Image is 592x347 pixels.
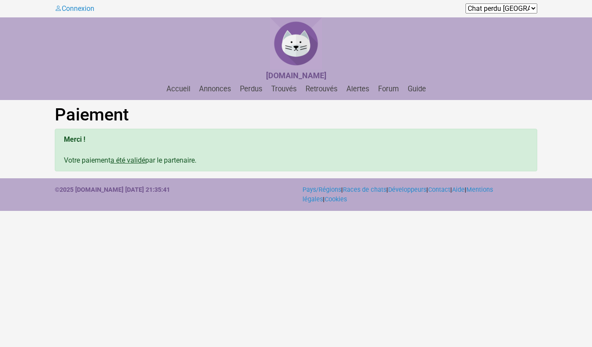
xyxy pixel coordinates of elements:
[55,104,537,125] h1: Paiement
[452,186,465,194] a: Aide
[196,85,235,93] a: Annonces
[236,85,266,93] a: Perdus
[375,85,402,93] a: Forum
[268,85,300,93] a: Trouvés
[303,186,493,203] a: Mentions légales
[296,185,544,204] div: | | | | | |
[266,72,326,80] a: [DOMAIN_NAME]
[110,156,145,164] u: a été validé
[55,129,537,171] div: Votre paiement par le partenaire.
[55,4,94,13] a: Connexion
[266,71,326,80] strong: [DOMAIN_NAME]
[302,85,341,93] a: Retrouvés
[428,186,450,194] a: Contact
[64,135,85,143] b: Merci !
[325,196,347,203] a: Cookies
[303,186,341,194] a: Pays/Régions
[55,186,170,194] strong: ©2025 [DOMAIN_NAME] [DATE] 21:35:41
[388,186,426,194] a: Développeurs
[270,17,322,70] img: Chat Perdu France
[343,186,386,194] a: Races de chats
[343,85,373,93] a: Alertes
[163,85,194,93] a: Accueil
[404,85,429,93] a: Guide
